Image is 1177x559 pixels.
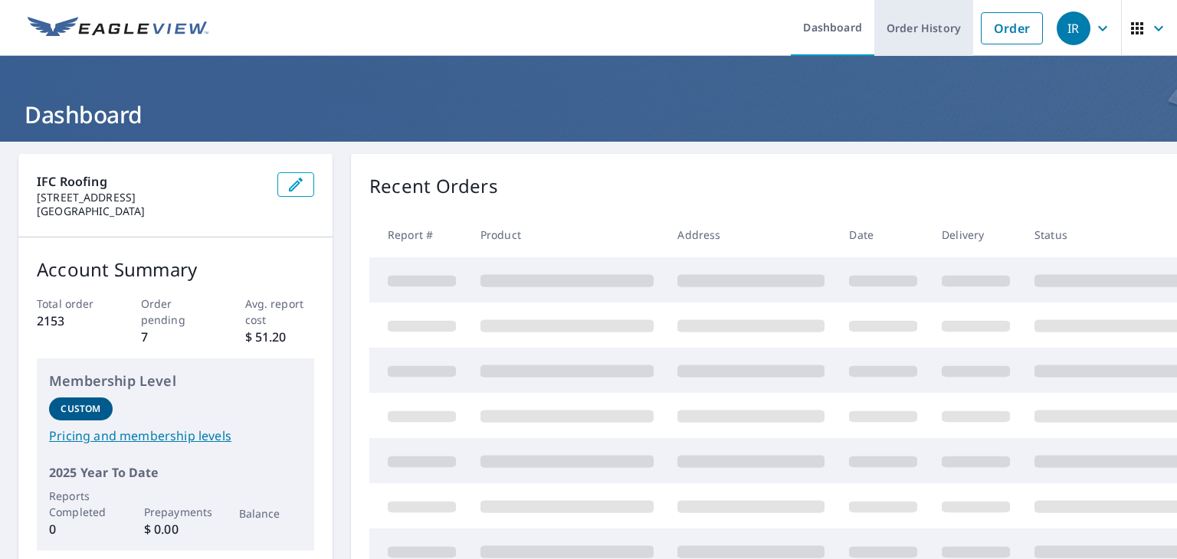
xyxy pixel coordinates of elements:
[369,212,468,257] th: Report #
[61,402,100,416] p: Custom
[37,256,314,283] p: Account Summary
[144,504,208,520] p: Prepayments
[981,12,1043,44] a: Order
[37,296,107,312] p: Total order
[49,520,113,538] p: 0
[468,212,666,257] th: Product
[37,172,265,191] p: IFC Roofing
[37,191,265,204] p: [STREET_ADDRESS]
[929,212,1022,257] th: Delivery
[49,427,302,445] a: Pricing and membership levels
[28,17,208,40] img: EV Logo
[245,296,315,328] p: Avg. report cost
[369,172,498,200] p: Recent Orders
[49,488,113,520] p: Reports Completed
[239,505,303,521] p: Balance
[245,328,315,346] p: $ 51.20
[837,212,929,257] th: Date
[37,204,265,218] p: [GEOGRAPHIC_DATA]
[141,328,211,346] p: 7
[1057,11,1090,45] div: IR
[665,212,837,257] th: Address
[49,371,302,391] p: Membership Level
[49,463,302,482] p: 2025 Year To Date
[37,312,107,330] p: 2153
[144,520,208,538] p: $ 0.00
[141,296,211,328] p: Order pending
[18,99,1159,130] h1: Dashboard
